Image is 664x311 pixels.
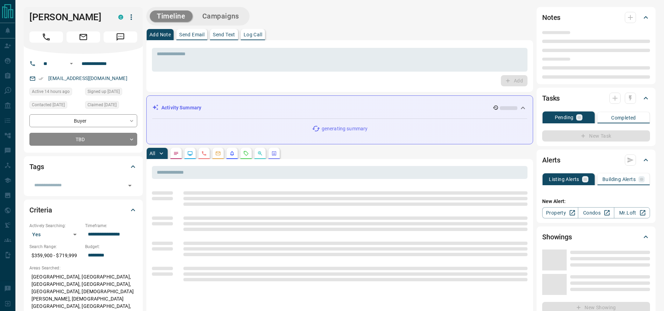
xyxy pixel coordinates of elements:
svg: Notes [173,151,179,156]
p: Areas Searched: [29,265,137,271]
svg: Lead Browsing Activity [187,151,193,156]
div: Wed Jul 23 2025 [85,101,137,111]
div: Notes [542,9,650,26]
span: Signed up [DATE] [88,88,120,95]
p: Completed [611,115,636,120]
button: Open [125,181,135,190]
h1: [PERSON_NAME] [29,12,108,23]
p: Send Email [179,32,204,37]
svg: Calls [201,151,207,156]
p: All [149,151,155,156]
p: Add Note [149,32,171,37]
h2: Tasks [542,93,560,104]
span: Email [67,31,100,43]
button: Timeline [150,10,193,22]
div: Yes [29,229,82,240]
p: generating summary [322,125,368,132]
div: Alerts [542,152,650,168]
p: Budget: [85,244,137,250]
p: Building Alerts [602,177,636,182]
a: Condos [578,207,614,218]
p: Actively Searching: [29,223,82,229]
a: Property [542,207,578,218]
span: Claimed [DATE] [88,101,117,108]
h2: Notes [542,12,560,23]
p: New Alert: [542,198,650,205]
div: Mon Jul 21 2025 [85,88,137,97]
div: Tasks [542,90,650,107]
button: Open [67,59,76,68]
h2: Criteria [29,204,52,216]
svg: Requests [243,151,249,156]
p: Send Text [213,32,235,37]
a: Mr.Loft [614,207,650,218]
span: Message [104,31,137,43]
p: Pending [555,115,574,120]
h2: Alerts [542,154,560,166]
a: [EMAIL_ADDRESS][DOMAIN_NAME] [48,75,127,81]
div: condos.ca [118,15,123,20]
svg: Emails [215,151,221,156]
span: Call [29,31,63,43]
p: Listing Alerts [549,177,579,182]
div: Buyer [29,114,137,127]
div: TBD [29,133,137,146]
p: Log Call [244,32,262,37]
h2: Showings [542,231,572,243]
button: Campaigns [195,10,246,22]
svg: Opportunities [257,151,263,156]
svg: Email Verified [39,76,43,81]
p: $359,900 - $719,999 [29,250,82,261]
div: Criteria [29,202,137,218]
p: Timeframe: [85,223,137,229]
span: Contacted [DATE] [32,101,65,108]
p: Activity Summary [161,104,201,111]
div: Showings [542,229,650,245]
svg: Listing Alerts [229,151,235,156]
div: Activity Summary [152,101,527,114]
p: Search Range: [29,244,82,250]
div: Sun Sep 14 2025 [29,88,82,97]
div: Tags [29,158,137,175]
svg: Agent Actions [271,151,277,156]
span: Active 14 hours ago [32,88,70,95]
div: Thu Sep 11 2025 [29,101,82,111]
h2: Tags [29,161,44,172]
